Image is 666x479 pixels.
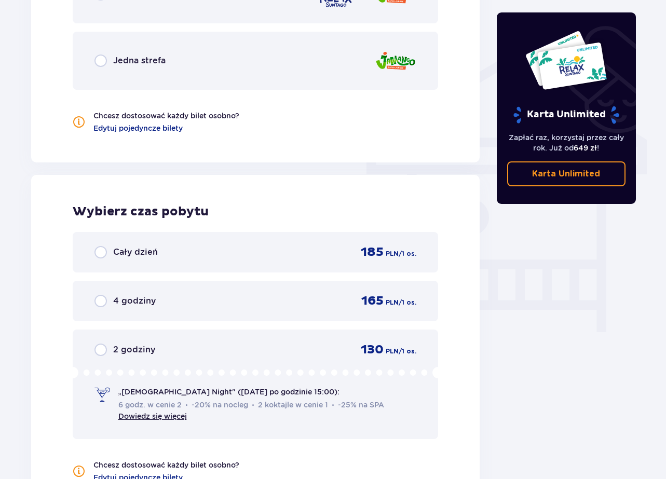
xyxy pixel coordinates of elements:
[512,106,620,124] p: Karta Unlimited
[113,344,155,355] span: 2 godziny
[113,247,158,258] span: Cały dzień
[113,55,166,66] span: Jedna strefa
[386,249,399,258] span: PLN
[574,144,597,152] span: 649 zł
[361,244,384,260] span: 185
[525,30,607,90] img: Dwie karty całoroczne do Suntago z napisem 'UNLIMITED RELAX', na białym tle z tropikalnymi liśćmi...
[93,123,183,133] a: Edytuj pojedyncze bilety
[186,400,248,410] span: -20% na nocleg
[507,132,626,153] p: Zapłać raz, korzystaj przez cały rok. Już od !
[399,347,416,356] span: / 1 os.
[507,161,626,186] a: Karta Unlimited
[118,387,339,397] span: „[DEMOGRAPHIC_DATA] Night" ([DATE] po godzinie 15:00):
[332,400,384,410] span: -25% na SPA
[361,342,384,358] span: 130
[532,168,600,180] p: Karta Unlimited
[375,46,416,76] img: Jamango
[386,298,399,307] span: PLN
[118,412,187,420] a: Dowiedz się więcej
[93,460,239,470] p: Chcesz dostosować każdy bilet osobno?
[113,295,156,307] span: 4 godziny
[73,204,439,220] h2: Wybierz czas pobytu
[361,293,384,309] span: 165
[399,298,416,307] span: / 1 os.
[93,111,239,121] p: Chcesz dostosować każdy bilet osobno?
[252,400,328,410] span: 2 koktajle w cenie 1
[386,347,399,356] span: PLN
[118,400,182,410] span: 6 godz. w cenie 2
[399,249,416,258] span: / 1 os.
